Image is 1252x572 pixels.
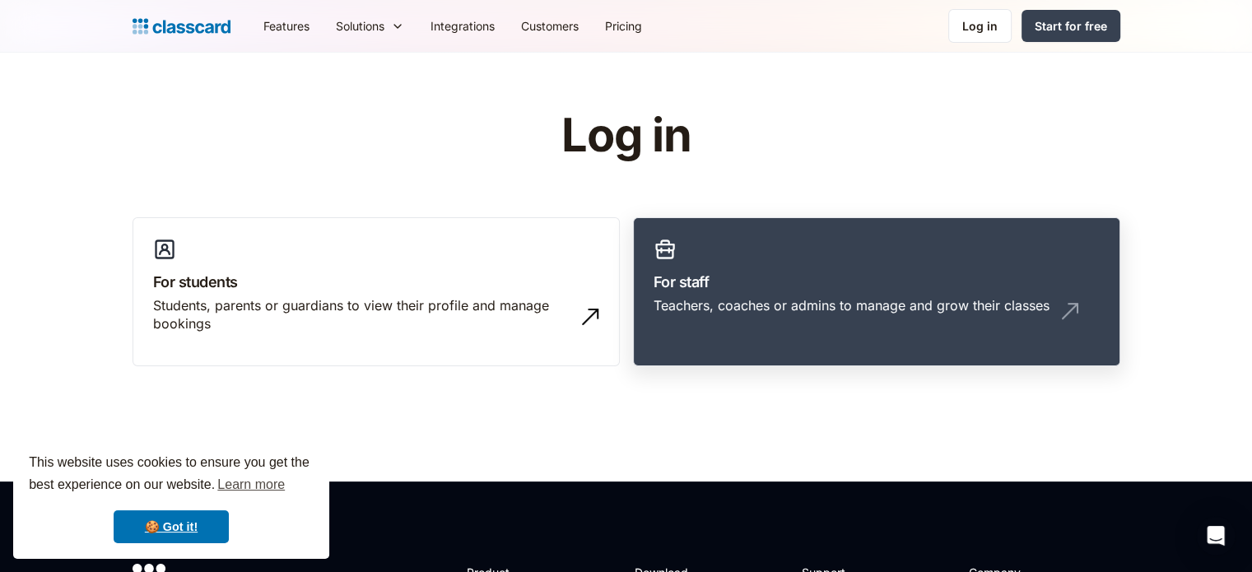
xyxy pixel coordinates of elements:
[365,110,887,161] h1: Log in
[1022,10,1120,42] a: Start for free
[153,271,599,293] h3: For students
[114,510,229,543] a: dismiss cookie message
[417,7,508,44] a: Integrations
[323,7,417,44] div: Solutions
[654,271,1100,293] h3: For staff
[1196,516,1236,556] div: Open Intercom Messenger
[633,217,1120,367] a: For staffTeachers, coaches or admins to manage and grow their classes
[133,217,620,367] a: For studentsStudents, parents or guardians to view their profile and manage bookings
[29,453,314,497] span: This website uses cookies to ensure you get the best experience on our website.
[153,296,566,333] div: Students, parents or guardians to view their profile and manage bookings
[654,296,1050,314] div: Teachers, coaches or admins to manage and grow their classes
[948,9,1012,43] a: Log in
[250,7,323,44] a: Features
[13,437,329,559] div: cookieconsent
[592,7,655,44] a: Pricing
[508,7,592,44] a: Customers
[962,17,998,35] div: Log in
[1035,17,1107,35] div: Start for free
[215,472,287,497] a: learn more about cookies
[336,17,384,35] div: Solutions
[133,15,230,38] a: home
